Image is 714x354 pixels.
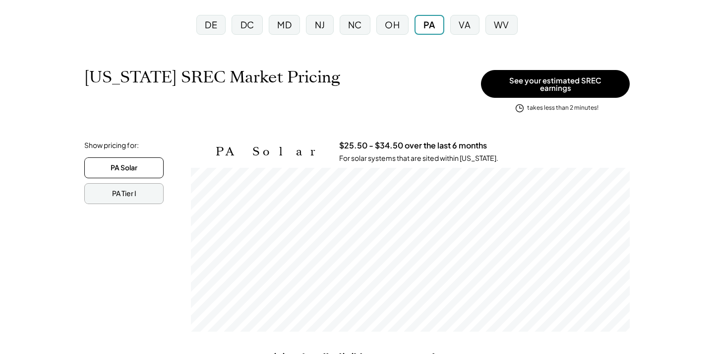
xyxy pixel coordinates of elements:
button: See your estimated SREC earnings [481,70,630,98]
div: Show pricing for: [84,141,139,150]
div: WV [494,18,509,31]
div: NJ [315,18,325,31]
div: PA [423,18,435,31]
div: takes less than 2 minutes! [527,104,598,112]
div: DC [240,18,254,31]
div: PA Tier I [112,189,136,199]
div: DE [205,18,217,31]
h1: [US_STATE] SREC Market Pricing [84,68,340,87]
div: NC [348,18,362,31]
div: For solar systems that are sited within [US_STATE]. [339,153,498,163]
h3: $25.50 - $34.50 over the last 6 months [339,141,487,151]
div: VA [459,18,471,31]
div: OH [385,18,400,31]
div: PA Solar [111,163,137,173]
div: MD [277,18,292,31]
h2: PA Solar [216,144,324,159]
